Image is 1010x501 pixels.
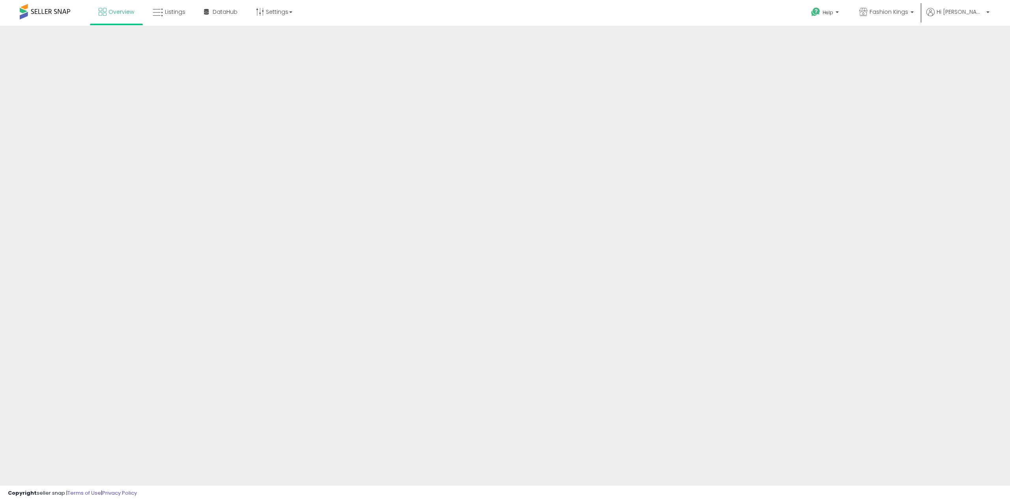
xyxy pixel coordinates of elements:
[823,9,833,16] span: Help
[937,8,984,16] span: Hi [PERSON_NAME]
[811,7,821,17] i: Get Help
[805,1,847,26] a: Help
[926,8,989,26] a: Hi [PERSON_NAME]
[108,8,134,16] span: Overview
[870,8,908,16] span: Fashion Kings
[165,8,185,16] span: Listings
[213,8,238,16] span: DataHub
